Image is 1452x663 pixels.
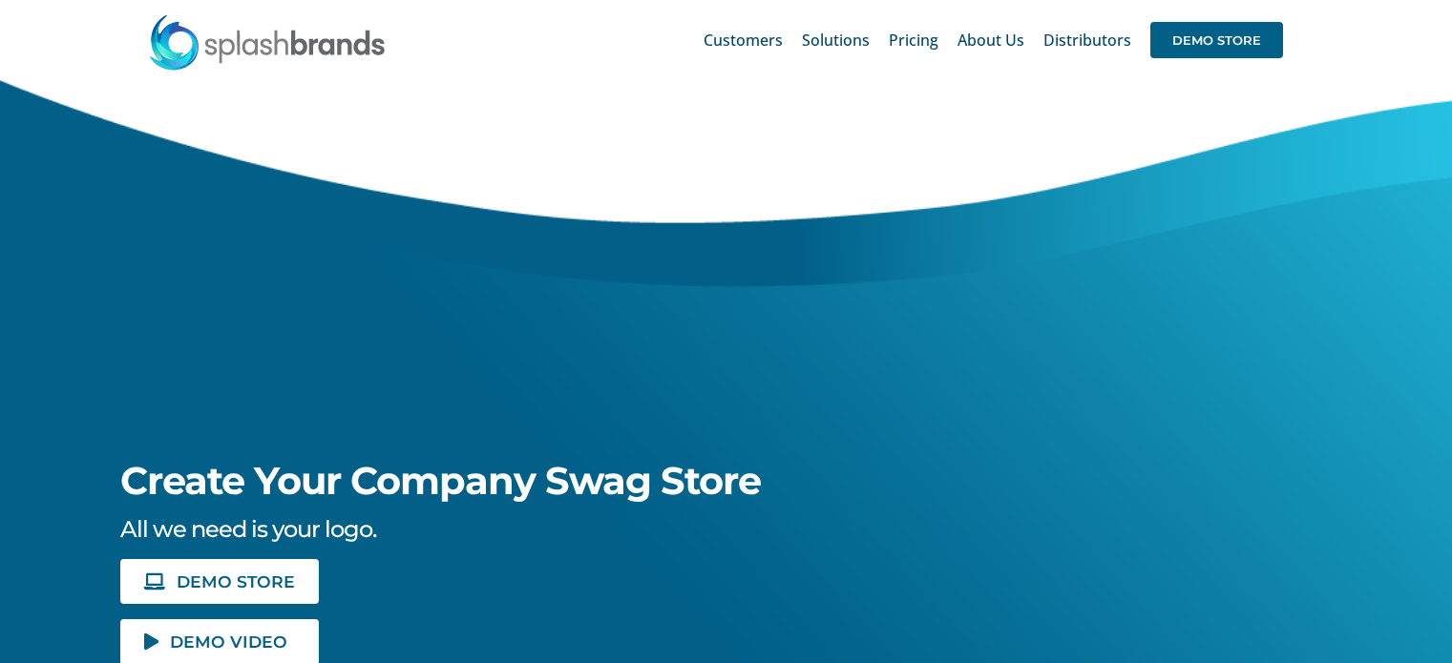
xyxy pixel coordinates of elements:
span: All we need is your logo. [120,515,376,543]
span: DEMO STORE [1150,22,1283,58]
span: Customers [704,32,783,48]
span: Distributors [1043,32,1131,48]
a: DEMO STORE [1150,10,1283,71]
span: About Us [957,32,1024,48]
img: SplashBrands.com Logo [148,13,387,71]
a: Distributors [1043,10,1131,71]
span: Solutions [802,32,870,48]
a: DEMO STORE [120,559,319,604]
nav: Main Menu [704,10,1283,71]
a: Customers [704,10,783,71]
span: Create Your Company Swag Store [120,457,761,504]
span: DEMO VIDEO [170,633,287,650]
span: DEMO STORE [177,573,295,590]
span: Pricing [889,32,938,48]
a: Pricing [889,10,938,71]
